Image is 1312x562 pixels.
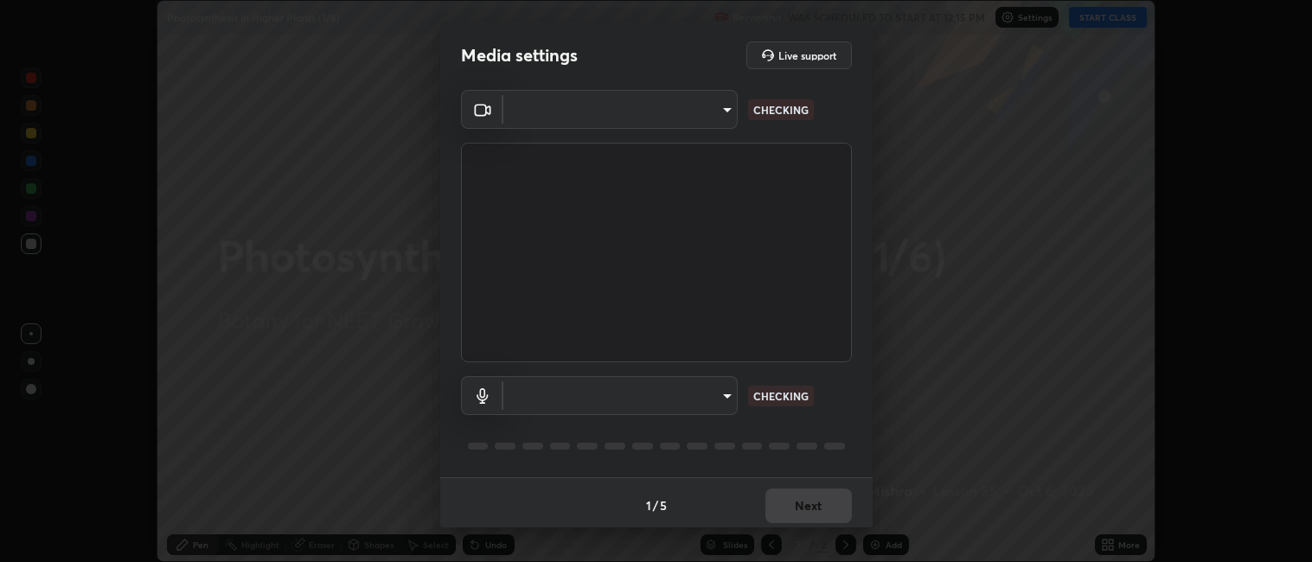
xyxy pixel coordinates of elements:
[753,388,809,404] p: CHECKING
[503,376,738,415] div: ​
[753,102,809,118] p: CHECKING
[646,496,651,514] h4: 1
[778,50,836,61] h5: Live support
[503,90,738,129] div: ​
[461,44,578,67] h2: Media settings
[653,496,658,514] h4: /
[660,496,667,514] h4: 5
